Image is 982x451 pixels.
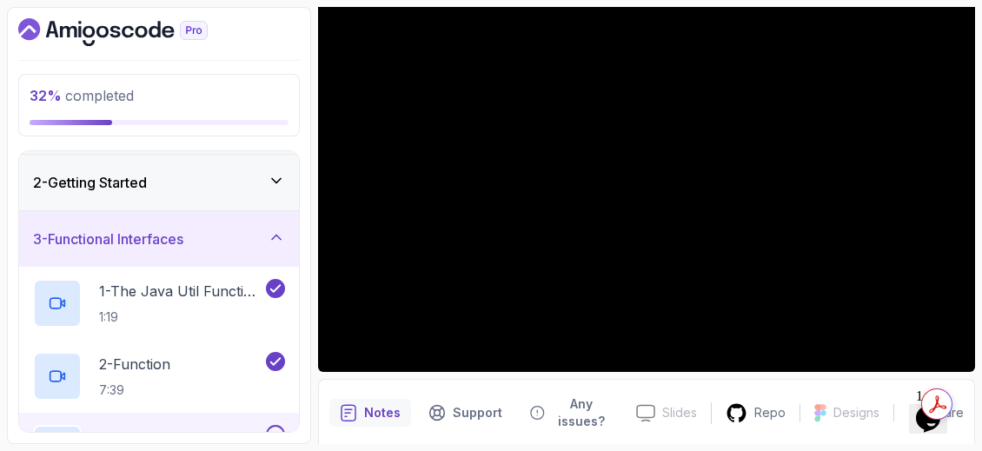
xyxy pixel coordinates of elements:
iframe: 3 - Chaining Functions [318,3,975,372]
button: 1-The Java Util Function Package1:19 [33,279,285,328]
p: 3 - Chaining Functions [99,427,236,448]
iframe: chat widget [909,381,965,434]
p: 1 - The Java Util Function Package [99,281,262,302]
button: Support button [418,390,513,435]
a: Repo [712,402,800,424]
p: Designs [833,404,879,421]
p: 1:19 [99,308,262,326]
p: Slides [662,404,697,421]
button: 2-Function7:39 [33,352,285,401]
span: 32 % [30,87,62,104]
span: completed [30,87,134,104]
p: 2 - Function [99,354,170,375]
a: Dashboard [18,18,248,46]
p: Notes [364,404,401,421]
button: notes button [329,390,411,435]
p: Support [453,404,502,421]
button: 2-Getting Started [19,155,299,210]
p: Any issues? [552,395,612,430]
button: 3-Functional Interfaces [19,211,299,267]
p: Repo [754,404,786,421]
button: Share [893,404,964,421]
button: Feedback button [520,390,622,435]
h3: 2 - Getting Started [33,172,147,193]
h3: 3 - Functional Interfaces [33,229,183,249]
p: 7:39 [99,381,170,399]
